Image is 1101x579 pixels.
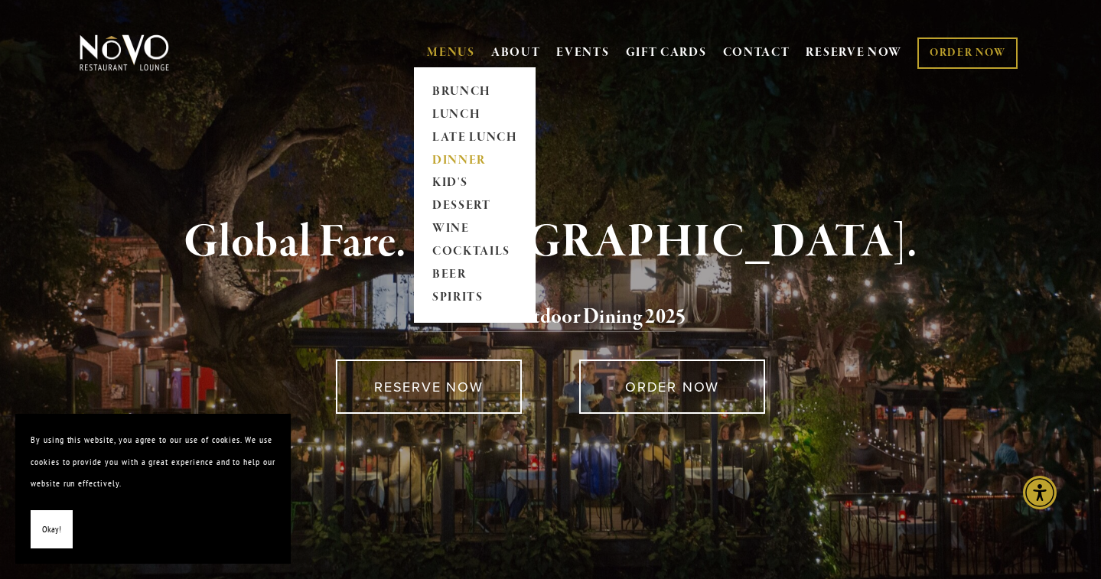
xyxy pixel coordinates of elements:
[31,429,275,495] p: By using this website, you agree to our use of cookies. We use cookies to provide you with a grea...
[427,45,475,60] a: MENUS
[427,241,523,264] a: COCKTAILS
[579,359,765,414] a: ORDER NOW
[427,80,523,103] a: BRUNCH
[427,172,523,195] a: KID'S
[427,126,523,149] a: LATE LUNCH
[427,264,523,287] a: BEER
[626,38,707,67] a: GIFT CARDS
[427,195,523,218] a: DESSERT
[336,359,522,414] a: RESERVE NOW
[42,519,61,541] span: Okay!
[427,287,523,310] a: SPIRITS
[491,45,541,60] a: ABOUT
[427,103,523,126] a: LUNCH
[105,301,996,333] h2: 5
[427,218,523,241] a: WINE
[917,37,1018,69] a: ORDER NOW
[15,414,291,564] section: Cookie banner
[1023,476,1057,509] div: Accessibility Menu
[415,304,676,333] a: Voted Best Outdoor Dining 202
[77,34,172,72] img: Novo Restaurant &amp; Lounge
[556,45,609,60] a: EVENTS
[184,213,917,272] strong: Global Fare. [GEOGRAPHIC_DATA].
[427,149,523,172] a: DINNER
[723,38,790,67] a: CONTACT
[806,38,902,67] a: RESERVE NOW
[31,510,73,549] button: Okay!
